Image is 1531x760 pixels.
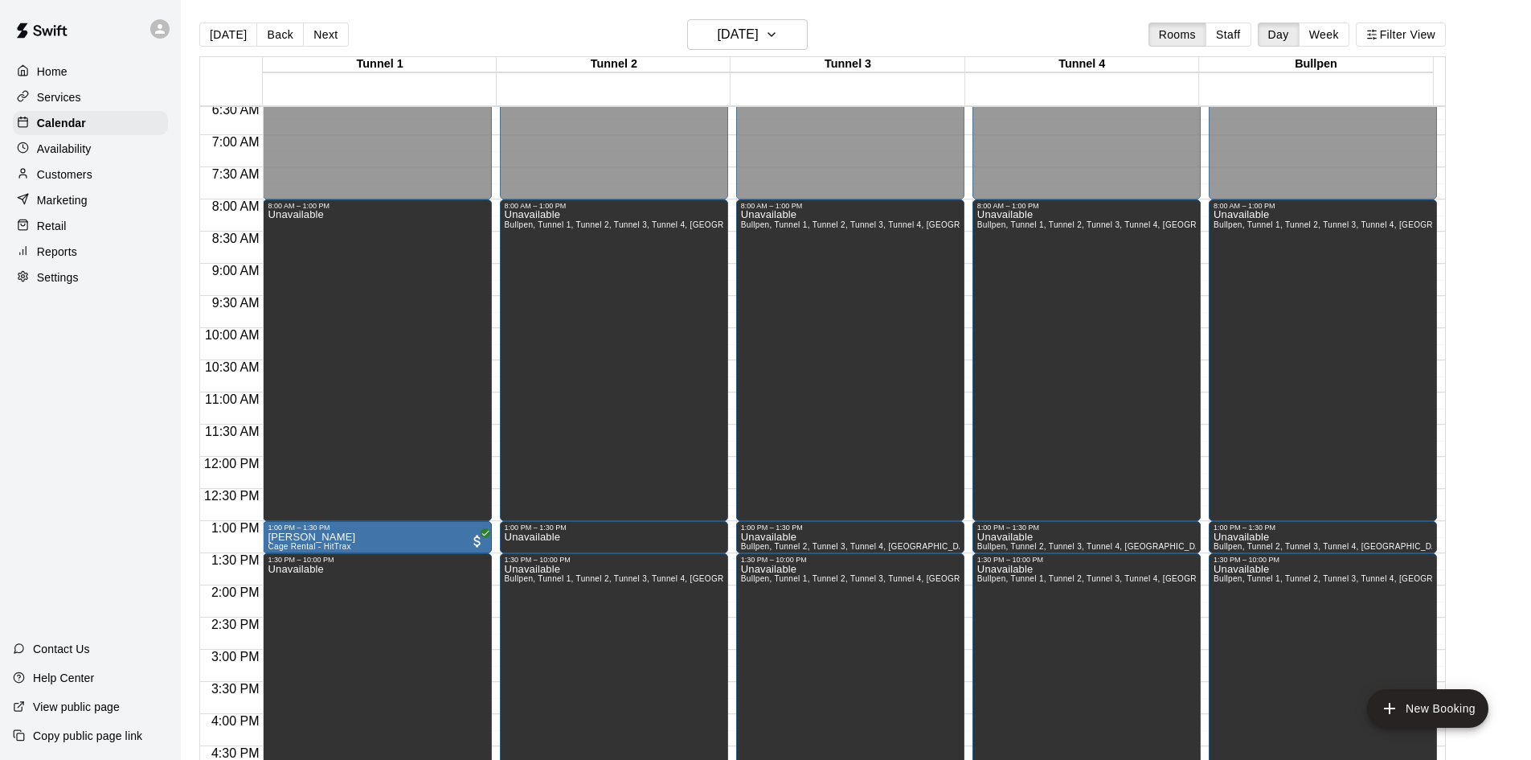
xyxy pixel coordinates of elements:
[208,296,264,310] span: 9:30 AM
[37,89,81,105] p: Services
[268,542,350,551] span: Cage Rental - HitTrax
[33,670,94,686] p: Help Center
[200,457,263,470] span: 12:00 PM
[505,202,723,210] div: 8:00 AM – 1:00 PM
[741,524,960,532] div: 1:00 PM – 1:30 PM
[741,220,1342,229] span: Bullpen, Tunnel 1, Tunnel 2, Tunnel 3, Tunnel 4, [GEOGRAPHIC_DATA], [US_STATE][GEOGRAPHIC_DATA], ...
[505,556,723,564] div: 1:30 PM – 10:00 PM
[207,553,264,567] span: 1:30 PM
[1367,689,1488,728] button: add
[13,214,168,238] a: Retail
[1209,521,1437,553] div: 1:00 PM – 1:30 PM: Unavailable
[263,521,491,553] div: 1:00 PM – 1:30 PM: Raena Pfund
[200,489,263,503] span: 12:30 PM
[207,521,264,535] span: 1:00 PM
[736,199,964,521] div: 8:00 AM – 1:00 PM: Unavailable
[13,137,168,161] a: Availability
[1356,23,1446,47] button: Filter View
[1258,23,1300,47] button: Day
[505,574,1106,583] span: Bullpen, Tunnel 1, Tunnel 2, Tunnel 3, Tunnel 4, [GEOGRAPHIC_DATA], [US_STATE][GEOGRAPHIC_DATA], ...
[208,264,264,277] span: 9:00 AM
[263,199,491,521] div: 8:00 AM – 1:00 PM: Unavailable
[268,556,486,564] div: 1:30 PM – 10:00 PM
[256,23,304,47] button: Back
[33,641,90,657] p: Contact Us
[741,202,960,210] div: 8:00 AM – 1:00 PM
[497,57,731,72] div: Tunnel 2
[687,19,808,50] button: [DATE]
[201,425,264,438] span: 11:30 AM
[1148,23,1206,47] button: Rooms
[977,556,1196,564] div: 1:30 PM – 10:00 PM
[972,521,1201,553] div: 1:00 PM – 1:30 PM: Unavailable
[207,618,264,631] span: 2:30 PM
[469,533,485,549] span: All customers have paid
[13,111,168,135] a: Calendar
[965,57,1199,72] div: Tunnel 4
[37,218,67,234] p: Retail
[1214,556,1432,564] div: 1:30 PM – 10:00 PM
[37,64,68,80] p: Home
[1206,23,1251,47] button: Staff
[208,103,264,117] span: 6:30 AM
[1199,57,1433,72] div: Bullpen
[13,240,168,264] a: Reports
[13,85,168,109] a: Services
[500,521,728,553] div: 1:00 PM – 1:30 PM: Unavailable
[268,202,486,210] div: 8:00 AM – 1:00 PM
[1209,199,1437,521] div: 8:00 AM – 1:00 PM: Unavailable
[977,202,1196,210] div: 8:00 AM – 1:00 PM
[972,199,1201,521] div: 8:00 AM – 1:00 PM: Unavailable
[741,542,1304,551] span: Bullpen, Tunnel 2, Tunnel 3, Tunnel 4, [GEOGRAPHIC_DATA], [US_STATE][GEOGRAPHIC_DATA], [GEOGRAPHI...
[13,265,168,290] a: Settings
[37,192,88,208] p: Marketing
[268,524,486,532] div: 1:00 PM – 1:30 PM
[207,585,264,599] span: 2:00 PM
[37,115,86,131] p: Calendar
[977,524,1196,532] div: 1:00 PM – 1:30 PM
[37,141,92,157] p: Availability
[208,199,264,213] span: 8:00 AM
[201,392,264,406] span: 11:00 AM
[505,524,723,532] div: 1:00 PM – 1:30 PM
[500,199,728,521] div: 8:00 AM – 1:00 PM: Unavailable
[33,728,142,744] p: Copy public page link
[736,521,964,553] div: 1:00 PM – 1:30 PM: Unavailable
[263,57,497,72] div: Tunnel 1
[207,650,264,663] span: 3:00 PM
[1214,202,1432,210] div: 8:00 AM – 1:00 PM
[741,574,1342,583] span: Bullpen, Tunnel 1, Tunnel 2, Tunnel 3, Tunnel 4, [GEOGRAPHIC_DATA], [US_STATE][GEOGRAPHIC_DATA], ...
[207,682,264,696] span: 3:30 PM
[33,699,120,715] p: View public page
[199,23,257,47] button: [DATE]
[201,360,264,374] span: 10:30 AM
[208,135,264,149] span: 7:00 AM
[37,269,79,286] p: Settings
[1299,23,1349,47] button: Week
[201,328,264,342] span: 10:00 AM
[207,746,264,760] span: 4:30 PM
[13,162,168,187] a: Customers
[741,556,960,564] div: 1:30 PM – 10:00 PM
[208,167,264,181] span: 7:30 AM
[207,714,264,728] span: 4:00 PM
[37,166,92,183] p: Customers
[303,23,348,47] button: Next
[37,244,77,260] p: Reports
[731,57,964,72] div: Tunnel 3
[13,60,168,84] a: Home
[1214,524,1432,532] div: 1:00 PM – 1:30 PM
[505,220,1106,229] span: Bullpen, Tunnel 1, Tunnel 2, Tunnel 3, Tunnel 4, [GEOGRAPHIC_DATA], [US_STATE][GEOGRAPHIC_DATA], ...
[718,23,759,46] h6: [DATE]
[13,188,168,212] a: Marketing
[208,232,264,245] span: 8:30 AM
